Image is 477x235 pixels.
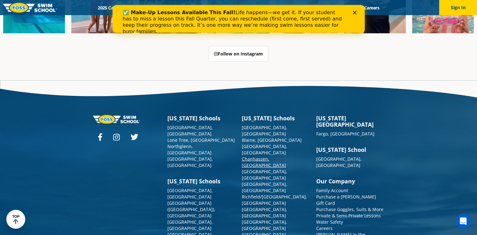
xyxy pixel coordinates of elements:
[242,156,286,168] a: Chanhassen, [GEOGRAPHIC_DATA]
[242,206,287,219] a: [GEOGRAPHIC_DATA], [GEOGRAPHIC_DATA]
[358,5,385,11] a: Careers
[167,178,236,184] h3: [US_STATE] Schools
[242,143,287,156] a: [GEOGRAPHIC_DATA], [GEOGRAPHIC_DATA]
[272,5,339,11] a: Swim Like [PERSON_NAME]
[316,206,383,212] a: Purchase Goggles, Suits & More
[242,194,307,206] a: Richfield/[GEOGRAPHIC_DATA], [GEOGRAPHIC_DATA]
[12,215,20,224] div: TOP
[167,156,213,168] a: [GEOGRAPHIC_DATA], [GEOGRAPHIC_DATA]
[316,219,343,225] a: Water Safety
[167,219,213,231] a: [GEOGRAPHIC_DATA], [GEOGRAPHIC_DATA]
[316,146,384,153] h3: [US_STATE] School
[92,5,132,11] a: 2025 Calendar
[316,156,362,168] a: [GEOGRAPHIC_DATA], [GEOGRAPHIC_DATA]
[113,5,365,33] iframe: Intercom live chat banner
[167,137,235,143] a: Lone Tree, [GEOGRAPHIC_DATA]
[242,169,287,181] a: [GEOGRAPHIC_DATA], [GEOGRAPHIC_DATA]
[10,4,123,10] b: ✅ Make-Up Lessons Available This Fall!
[456,214,471,229] iframe: Intercom live chat
[316,178,384,184] h3: Our Company
[242,181,287,193] a: [GEOGRAPHIC_DATA], [GEOGRAPHIC_DATA]
[242,137,302,143] a: Blaine, [GEOGRAPHIC_DATA]
[240,6,247,9] div: Close
[316,115,384,128] h3: [US_STATE][GEOGRAPHIC_DATA]
[213,5,272,11] a: About [PERSON_NAME]
[167,115,236,121] h3: [US_STATE] Schools
[158,5,213,11] a: Swim Path® Program
[167,200,215,219] a: [GEOGRAPHIC_DATA] ([GEOGRAPHIC_DATA]), [GEOGRAPHIC_DATA]
[316,131,375,137] a: Fargo, [GEOGRAPHIC_DATA]
[316,225,333,231] a: Careers
[242,124,287,137] a: [GEOGRAPHIC_DATA], [GEOGRAPHIC_DATA]
[93,115,140,123] img: Foss-logo-horizontal-white.svg
[132,5,158,11] a: Schools
[316,194,376,206] a: Purchase a [PERSON_NAME] Gift Card
[209,46,268,62] a: Follow on Instagram
[316,187,348,193] a: Family Account
[10,4,232,30] div: Life happens—we get it. If your student has to miss a lesson this Fall Quarter, you can reschedul...
[3,3,57,13] img: FOSS Swim School Logo
[316,213,381,219] a: Private & Semi-Private Lessons
[242,219,287,231] a: [GEOGRAPHIC_DATA], [GEOGRAPHIC_DATA]
[242,115,310,121] h3: [US_STATE] Schools
[167,143,212,156] a: Northglenn, [GEOGRAPHIC_DATA]
[167,124,213,137] a: [GEOGRAPHIC_DATA], [GEOGRAPHIC_DATA]
[167,187,213,200] a: [GEOGRAPHIC_DATA], [GEOGRAPHIC_DATA]
[339,5,358,11] a: Blog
